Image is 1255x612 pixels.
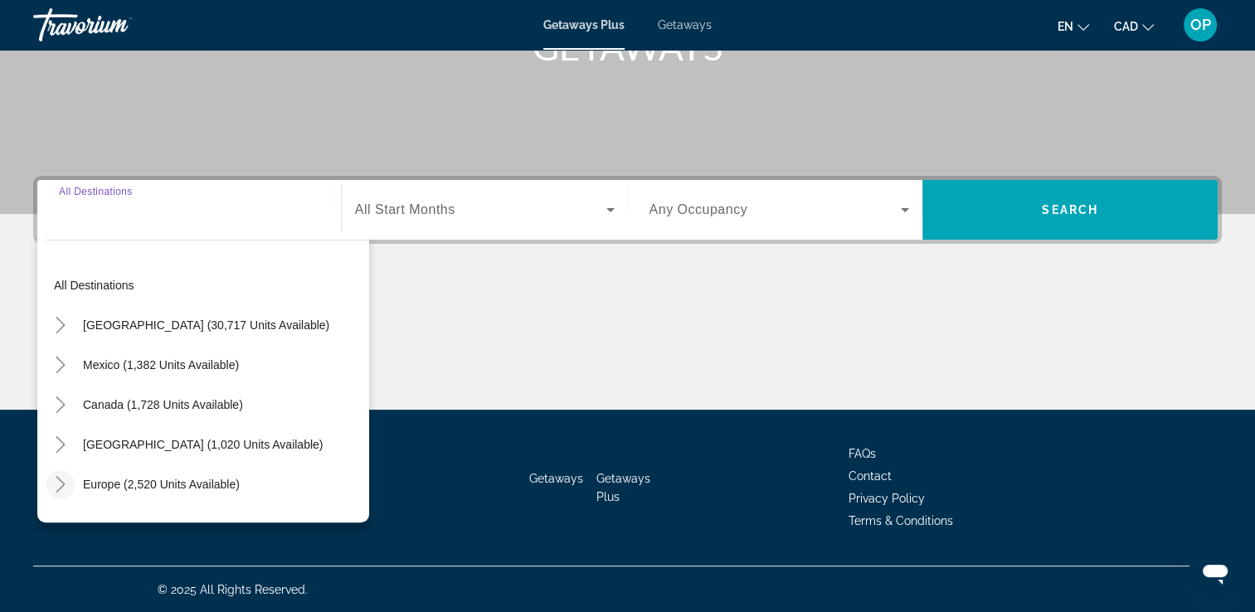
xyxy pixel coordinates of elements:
a: Contact [849,469,892,483]
a: Getaways Plus [596,472,650,503]
span: CAD [1114,20,1138,33]
a: Getaways Plus [543,18,625,32]
a: FAQs [849,447,876,460]
span: Any Occupancy [649,202,748,216]
button: Mexico (1,382 units available) [75,350,247,380]
span: All Destinations [59,186,133,197]
span: Europe (2,520 units available) [83,478,240,491]
button: Europe (2,520 units available) [75,469,248,499]
button: Toggle Mexico (1,382 units available) [46,351,75,380]
iframe: Button to launch messaging window [1189,546,1242,599]
a: Getaways [529,472,583,485]
button: [GEOGRAPHIC_DATA] (1,020 units available) [75,430,331,459]
span: en [1058,20,1073,33]
span: All Start Months [355,202,455,216]
span: [GEOGRAPHIC_DATA] (30,717 units available) [83,318,329,332]
span: Canada (1,728 units available) [83,398,243,411]
a: Travorium [33,3,199,46]
button: Change currency [1114,14,1154,38]
button: Search [922,180,1218,240]
a: Getaways [658,18,712,32]
span: [GEOGRAPHIC_DATA] (1,020 units available) [83,438,323,451]
span: Search [1042,203,1098,216]
button: Change language [1058,14,1089,38]
a: Terms & Conditions [849,514,953,527]
span: OP [1190,17,1211,33]
span: © 2025 All Rights Reserved. [158,583,308,596]
button: Toggle Europe (2,520 units available) [46,470,75,499]
button: Toggle Canada (1,728 units available) [46,391,75,420]
a: Privacy Policy [849,492,925,505]
span: Mexico (1,382 units available) [83,358,239,372]
button: [GEOGRAPHIC_DATA] (30,717 units available) [75,310,338,340]
div: Search widget [37,180,1218,240]
button: User Menu [1179,7,1222,42]
button: Canada (1,728 units available) [75,390,251,420]
button: Toggle Caribbean & Atlantic Islands (1,020 units available) [46,430,75,459]
button: Toggle United States (30,717 units available) [46,311,75,340]
button: All destinations [46,270,369,300]
button: Australia (215 units available) [75,509,246,539]
button: Toggle Australia (215 units available) [46,510,75,539]
span: All destinations [54,279,134,292]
